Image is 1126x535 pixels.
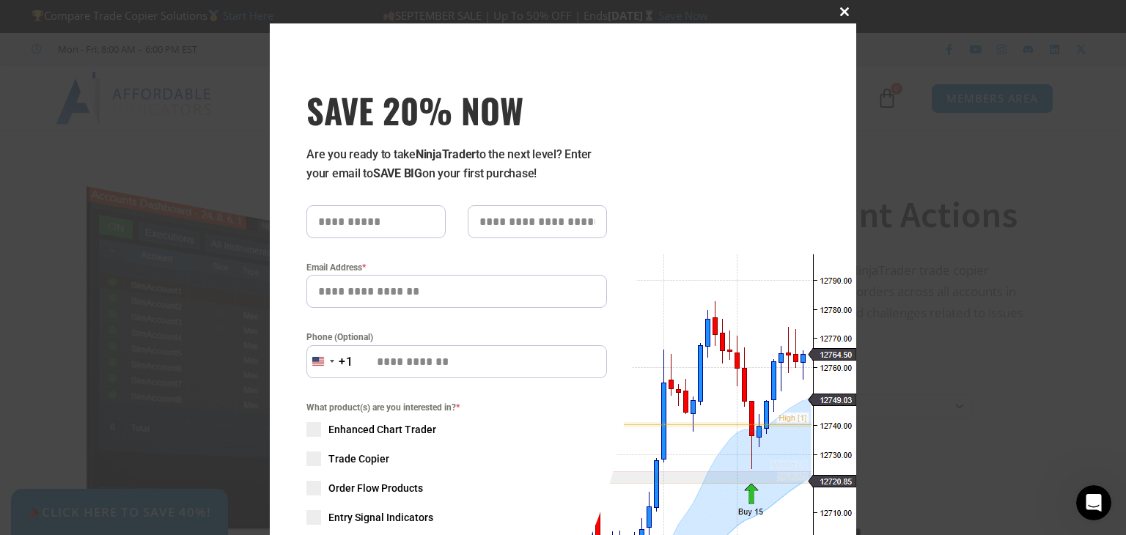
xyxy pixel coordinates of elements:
label: Email Address [306,260,607,275]
span: Order Flow Products [328,481,423,495]
strong: NinjaTrader [416,147,476,161]
span: Trade Copier [328,451,389,466]
span: Enhanced Chart Trader [328,422,436,437]
label: Order Flow Products [306,481,607,495]
label: Enhanced Chart Trader [306,422,607,437]
label: Trade Copier [306,451,607,466]
strong: SAVE BIG [373,166,422,180]
label: Phone (Optional) [306,330,607,344]
label: Entry Signal Indicators [306,510,607,525]
iframe: Intercom live chat [1076,485,1111,520]
span: What product(s) are you interested in? [306,400,607,415]
span: Entry Signal Indicators [328,510,433,525]
div: +1 [339,353,353,372]
span: SAVE 20% NOW [306,89,607,130]
button: Selected country [306,345,353,378]
p: Are you ready to take to the next level? Enter your email to on your first purchase! [306,145,607,183]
